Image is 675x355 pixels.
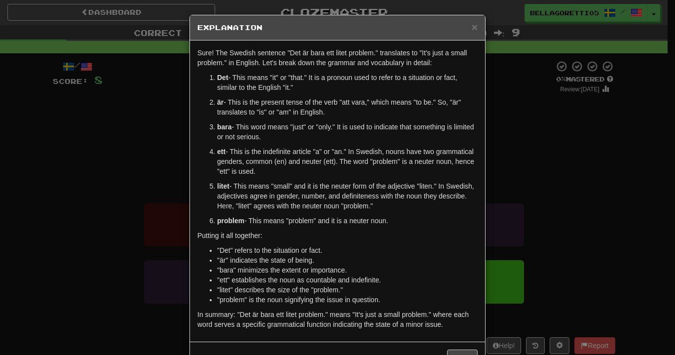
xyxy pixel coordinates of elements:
[472,21,478,33] span: ×
[197,23,478,33] h5: Explanation
[217,275,478,285] li: "ett" establishes the noun as countable and indefinite.
[197,231,478,240] p: Putting it all together:
[217,73,478,92] p: - This means "it" or "that." It is a pronoun used to refer to a situation or fact, similar to the...
[197,48,478,68] p: Sure! The Swedish sentence "Det är bara ett litet problem." translates to "It's just a small prob...
[217,123,232,131] strong: bara
[217,285,478,295] li: "litet" describes the size of the "problem."
[217,122,478,142] p: - This word means "just" or "only." It is used to indicate that something is limited or not serious.
[217,181,478,211] p: - This means "small" and it is the neuter form of the adjective "liten." In Swedish, adjectives a...
[472,22,478,32] button: Close
[217,147,478,176] p: - This is the indefinite article "a" or "an." In Swedish, nouns have two grammatical genders, com...
[217,98,224,106] strong: är
[217,97,478,117] p: - This is the present tense of the verb "att vara," which means "to be." So, "är" translates to "...
[217,182,229,190] strong: litet
[217,245,478,255] li: "Det" refers to the situation or fact.
[217,74,228,81] strong: Det
[217,217,244,225] strong: problem
[217,295,478,305] li: "problem" is the noun signifying the issue in question.
[197,310,478,329] p: In summary: "Det är bara ett litet problem." means "It's just a small problem." where each word s...
[217,265,478,275] li: "bara" minimizes the extent or importance.
[217,148,225,156] strong: ett
[217,216,478,226] p: - This means "problem" and it is a neuter noun.
[217,255,478,265] li: "är" indicates the state of being.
